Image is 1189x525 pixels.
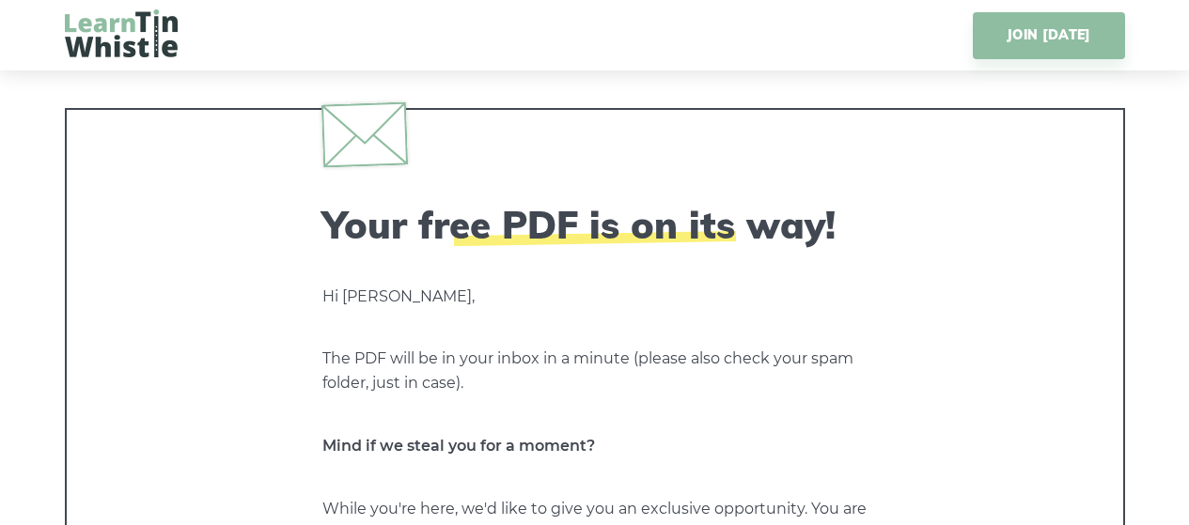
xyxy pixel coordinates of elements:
[65,9,178,57] img: LearnTinWhistle.com
[322,285,868,309] p: Hi [PERSON_NAME],
[322,202,868,247] h2: Your free PDF is on its way!
[973,12,1124,59] a: JOIN [DATE]
[321,101,407,167] img: envelope.svg
[322,347,868,395] p: The PDF will be in your inbox in a minute (please also check your spam folder, just in case).
[322,437,595,455] strong: Mind if we steal you for a moment?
